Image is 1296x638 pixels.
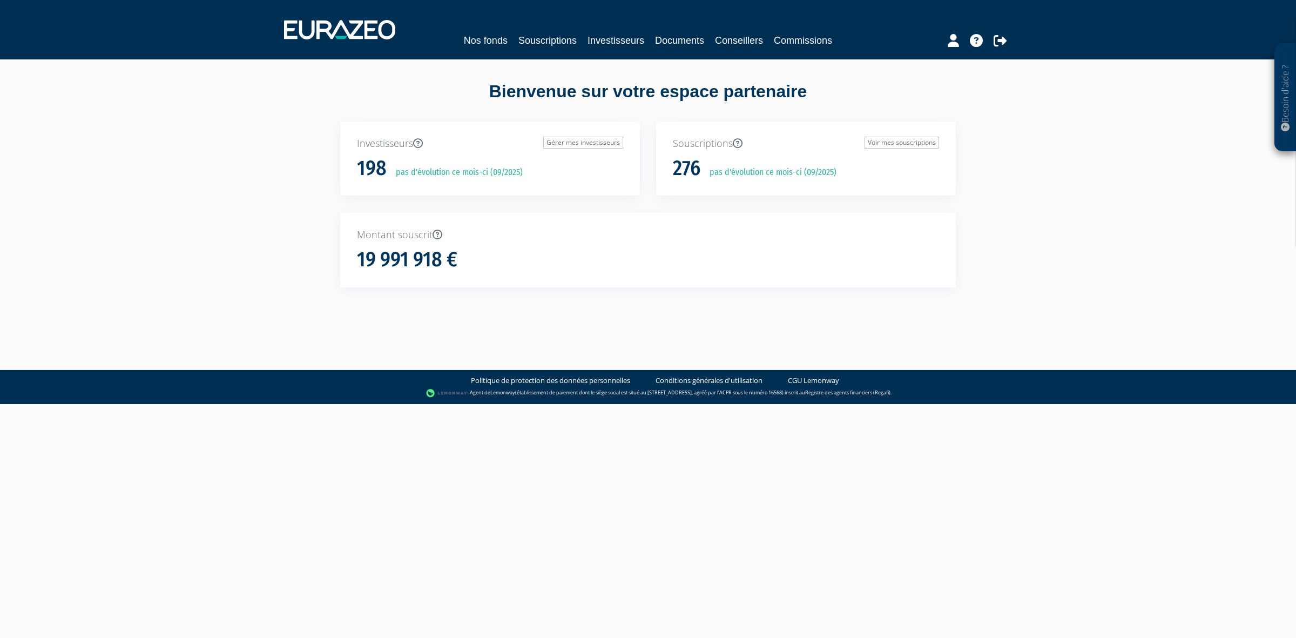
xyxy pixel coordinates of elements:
[332,79,964,122] div: Bienvenue sur votre espace partenaire
[788,375,839,386] a: CGU Lemonway
[865,137,939,149] a: Voir mes souscriptions
[673,157,700,180] h1: 276
[1279,49,1292,146] p: Besoin d'aide ?
[673,137,939,151] p: Souscriptions
[774,33,832,48] a: Commissions
[284,20,395,39] img: 1732889491-logotype_eurazeo_blanc_rvb.png
[464,33,508,48] a: Nos fonds
[543,137,623,149] a: Gérer mes investisseurs
[655,33,704,48] a: Documents
[357,249,457,271] h1: 19 991 918 €
[357,228,939,242] p: Montant souscrit
[656,375,762,386] a: Conditions générales d'utilisation
[715,33,763,48] a: Conseillers
[388,166,523,179] p: pas d'évolution ce mois-ci (09/2025)
[490,389,515,396] a: Lemonway
[357,157,387,180] h1: 198
[702,166,836,179] p: pas d'évolution ce mois-ci (09/2025)
[426,388,468,399] img: logo-lemonway.png
[805,389,890,396] a: Registre des agents financiers (Regafi)
[11,388,1285,399] div: - Agent de (établissement de paiement dont le siège social est situé au [STREET_ADDRESS], agréé p...
[518,33,577,48] a: Souscriptions
[471,375,630,386] a: Politique de protection des données personnelles
[588,33,644,48] a: Investisseurs
[357,137,623,151] p: Investisseurs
